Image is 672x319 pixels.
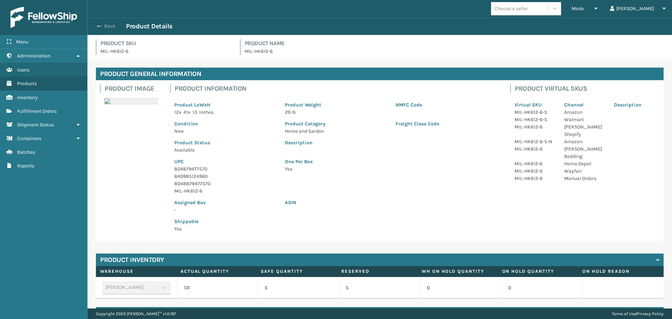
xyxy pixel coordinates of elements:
p: - [174,206,276,214]
p: MIL-HK612-6 [245,48,664,55]
p: Walmart [564,116,605,123]
p: 8048879477570 [174,180,276,187]
p: Amazon [564,138,605,145]
h4: Product Information [175,84,502,93]
h4: Product Virtual SKUs [515,84,659,93]
span: Batches [17,149,35,155]
p: Freight Class Code [395,120,498,127]
p: Description [614,101,655,109]
p: Product LxWxH [174,101,276,109]
p: Description [285,139,498,146]
a: Terms of Use [612,311,636,316]
p: Virtual SKU [514,101,556,109]
p: ASIN [285,199,498,206]
td: 5 [258,277,339,299]
td: 131 [177,277,258,299]
span: 29 lb [285,109,296,115]
span: Inches [199,109,213,115]
span: Containers [17,136,41,141]
label: Safe Quantity [261,268,332,275]
span: Administration [17,53,50,59]
p: Yes [285,165,498,173]
p: NMFC Code [395,101,498,109]
label: WH On hold quantity [422,268,493,275]
p: Condition [174,120,276,127]
span: Menu [16,39,28,45]
td: 0 [502,277,583,299]
p: Manual Orders [564,175,605,182]
span: 13 [192,109,197,115]
p: Product Weight [285,101,387,109]
img: logo [10,7,77,28]
label: On Hold Reason [582,268,654,275]
p: 804879477570 [174,165,276,173]
p: Home and Garden [285,127,387,135]
p: Assigned Box [174,199,276,206]
label: Actual Quantity [181,268,252,275]
p: MIL-HK612-6 [514,123,556,131]
p: Amazon [564,109,605,116]
div: | [612,308,664,319]
p: 5 [346,284,414,291]
p: UPC [174,158,276,165]
p: Channel [564,101,605,109]
label: On Hold Quantity [502,268,574,275]
span: Fulfillment Orders [17,108,57,114]
span: Products [17,81,37,86]
span: Shipment Status [17,122,54,128]
p: MIL-HK612-6 [100,48,232,55]
span: Inventory [17,95,38,100]
span: Users [17,67,29,73]
span: Mode [572,6,584,12]
p: Yes [174,225,276,233]
span: Reports [17,163,34,169]
p: Shippable [174,218,276,225]
label: Reserved [341,268,413,275]
img: 51104088640_40f294f443_o-scaled-700x700.jpg [104,98,157,104]
p: MIL-HK612-6 [514,145,556,153]
p: 840985124960 [174,173,276,180]
td: 0 [420,277,502,299]
p: Available [174,146,276,154]
p: New [174,127,276,135]
p: Copyright 2023 [PERSON_NAME]™ v 1.0.187 [96,308,176,319]
button: Back [94,23,126,29]
p: MIL-HK612-6 [514,160,556,167]
span: 41 x [183,109,190,115]
p: Home Depot [564,160,605,167]
h3: Product Details [126,22,173,30]
h4: Product Image [105,84,162,93]
p: MIL-HK612-6 [174,187,276,195]
label: Warehouse [100,268,172,275]
p: MIL-HK612-6-S [514,116,556,123]
span: 12 x [174,109,181,115]
p: MIL-HK612-6 [514,175,556,182]
p: Product Category [285,120,387,127]
p: MIL-HK612-6 [514,167,556,175]
p: Product Status [174,139,276,146]
h4: Product Name [245,39,664,48]
p: One Per Box [285,158,498,165]
p: [PERSON_NAME] Shopify [564,123,605,138]
h4: Product SKU [100,39,232,48]
div: Choose a seller [495,5,528,12]
h4: Product General Information [96,68,664,80]
p: Wayfair [564,167,605,175]
p: MIL-HK612-6-S [514,109,556,116]
a: Privacy Policy [637,311,664,316]
p: MIL-HK612-6-S-N [514,138,556,145]
p: [PERSON_NAME] Bedding [564,145,605,160]
h4: Product Inventory [100,256,164,264]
